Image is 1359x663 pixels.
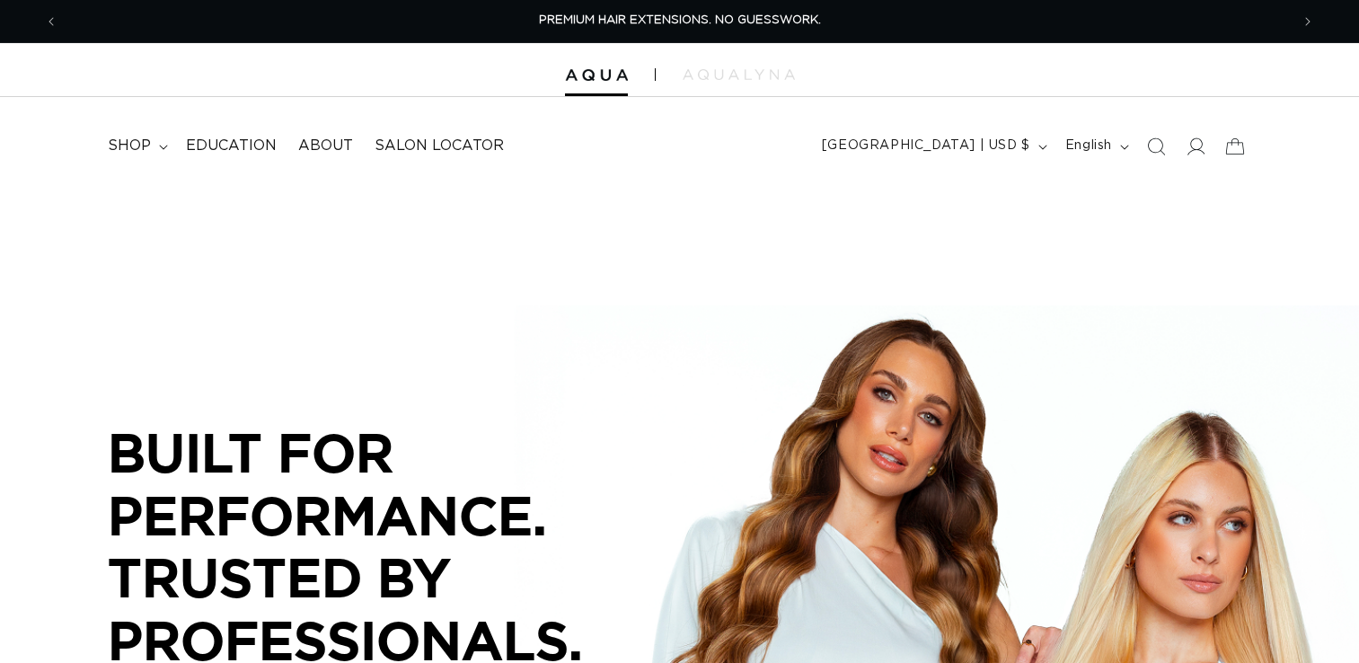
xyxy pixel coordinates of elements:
[108,137,151,155] span: shop
[822,137,1030,155] span: [GEOGRAPHIC_DATA] | USD $
[1055,129,1136,164] button: English
[31,4,71,39] button: Previous announcement
[287,126,364,166] a: About
[565,69,628,82] img: Aqua Hair Extensions
[364,126,515,166] a: Salon Locator
[375,137,504,155] span: Salon Locator
[175,126,287,166] a: Education
[1065,137,1112,155] span: English
[683,69,795,80] img: aqualyna.com
[811,129,1055,164] button: [GEOGRAPHIC_DATA] | USD $
[97,126,175,166] summary: shop
[1136,127,1176,166] summary: Search
[539,14,821,26] span: PREMIUM HAIR EXTENSIONS. NO GUESSWORK.
[1288,4,1328,39] button: Next announcement
[298,137,353,155] span: About
[186,137,277,155] span: Education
